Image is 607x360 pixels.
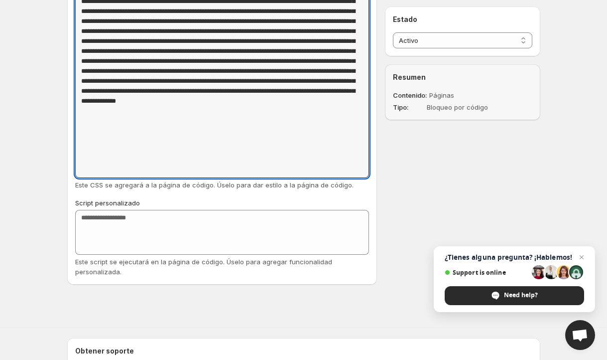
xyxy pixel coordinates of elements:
[393,14,532,24] h2: Estado
[576,251,588,263] span: Close chat
[393,90,427,100] dt: Contenido :
[445,253,584,261] span: ¿Tienes alguna pregunta? ¡Hablemos!
[75,199,140,207] span: Script personalizado
[429,90,506,100] dd: Páginas
[75,258,332,276] span: Este script se ejecutará en la página de código. Úselo para agregar funcionalidad personalizada.
[75,181,354,189] span: Este CSS se agregará a la página de código. Úselo para dar estilo a la página de código.
[393,102,425,112] dt: Tipo :
[445,286,584,305] div: Need help?
[445,269,528,276] span: Support is online
[565,320,595,350] div: Open chat
[504,291,538,300] span: Need help?
[427,102,503,112] dd: Bloqueo por código
[393,72,532,82] h2: Resumen
[75,346,532,356] h2: Obtener soporte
